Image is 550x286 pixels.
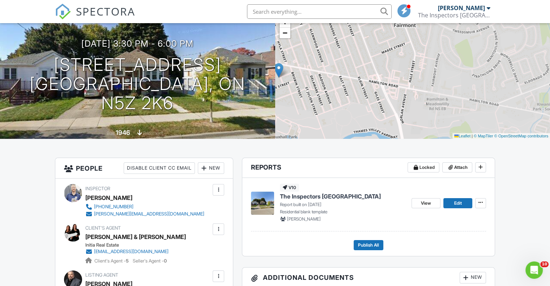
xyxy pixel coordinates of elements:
[454,134,470,138] a: Leaflet
[94,204,133,210] div: [PHONE_NUMBER]
[133,258,167,264] span: Seller's Agent -
[474,134,493,138] a: © MapTiler
[494,134,548,138] a: © OpenStreetMap contributors
[85,231,186,242] a: [PERSON_NAME] & [PERSON_NAME]
[94,258,130,264] span: Client's Agent -
[85,242,186,248] div: Initia Real Estate
[85,186,110,191] span: Inspector
[55,158,233,179] h3: People
[143,131,163,136] span: basement
[418,12,490,19] div: The Inspectors London
[85,192,132,203] div: [PERSON_NAME]
[85,210,204,218] a: [PERSON_NAME][EMAIL_ADDRESS][DOMAIN_NAME]
[107,131,115,136] span: Built
[85,248,180,255] a: [EMAIL_ADDRESS][DOMAIN_NAME]
[55,10,135,25] a: SPECTORA
[124,162,195,174] div: Disable Client CC Email
[460,272,486,283] div: New
[525,261,543,279] iframe: Intercom live chat
[274,63,283,78] img: Marker
[85,203,204,210] a: [PHONE_NUMBER]
[85,225,121,231] span: Client's Agent
[280,27,290,38] a: Zoom out
[94,211,204,217] div: [PERSON_NAME][EMAIL_ADDRESS][DOMAIN_NAME]
[540,261,549,267] span: 10
[116,129,130,136] div: 1946
[76,4,135,19] span: SPECTORA
[12,55,264,112] h1: [STREET_ADDRESS] [GEOGRAPHIC_DATA], ON N5Z 2K6
[55,4,71,20] img: The Best Home Inspection Software - Spectora
[282,28,287,37] span: −
[198,162,224,174] div: New
[438,4,485,12] div: [PERSON_NAME]
[247,4,392,19] input: Search everything...
[472,134,473,138] span: |
[126,258,129,264] strong: 5
[81,39,193,48] h3: [DATE] 3:30 pm - 6:00 pm
[164,258,167,264] strong: 0
[85,272,118,278] span: Listing Agent
[94,249,169,255] div: [EMAIL_ADDRESS][DOMAIN_NAME]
